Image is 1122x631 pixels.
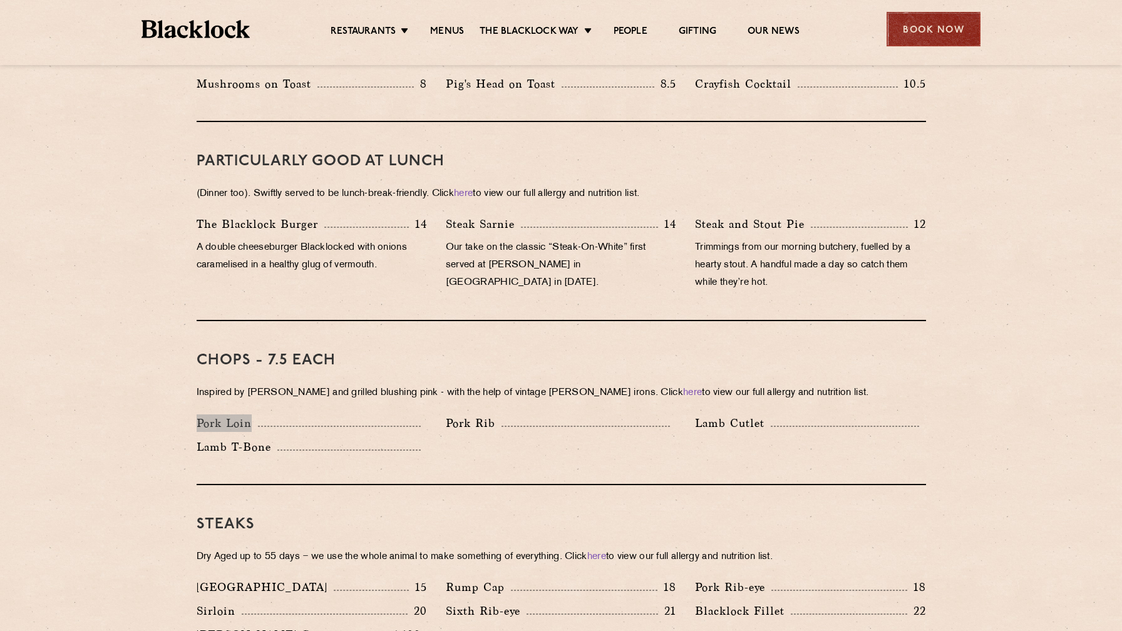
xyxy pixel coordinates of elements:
p: Inspired by [PERSON_NAME] and grilled blushing pink - with the help of vintage [PERSON_NAME] iron... [197,384,926,402]
p: [GEOGRAPHIC_DATA] [197,578,334,596]
p: 8 [414,76,427,92]
img: BL_Textured_Logo-footer-cropped.svg [142,20,250,38]
p: The Blacklock Burger [197,215,324,233]
p: 14 [658,216,676,232]
p: Dry Aged up to 55 days − we use the whole animal to make something of everything. Click to view o... [197,548,926,566]
p: 18 [907,579,926,595]
p: Sirloin [197,602,242,620]
p: 22 [907,603,926,619]
a: Gifting [679,26,716,39]
a: Menus [430,26,464,39]
a: here [587,552,606,562]
a: here [683,388,702,398]
a: here [454,189,473,198]
p: Our take on the classic “Steak-On-White” first served at [PERSON_NAME] in [GEOGRAPHIC_DATA] in [D... [446,239,676,292]
p: 20 [408,603,427,619]
a: Restaurants [331,26,396,39]
a: The Blacklock Way [480,26,579,39]
p: Trimmings from our morning butchery, fuelled by a hearty stout. A handful made a day so catch the... [695,239,925,292]
p: Lamb Cutlet [695,414,771,432]
h3: PARTICULARLY GOOD AT LUNCH [197,153,926,170]
p: Blacklock Fillet [695,602,791,620]
p: Steak and Stout Pie [695,215,811,233]
p: 18 [657,579,676,595]
p: Lamb T-Bone [197,438,277,456]
p: (Dinner too). Swiftly served to be lunch-break-friendly. Click to view our full allergy and nutri... [197,185,926,203]
a: People [614,26,647,39]
p: Mushrooms on Toast [197,75,317,93]
p: Rump Cap [446,578,511,596]
p: 15 [409,579,427,595]
p: 14 [409,216,427,232]
p: Pork Rib [446,414,502,432]
p: 12 [908,216,926,232]
p: Steak Sarnie [446,215,521,233]
p: Sixth Rib-eye [446,602,527,620]
p: Pig's Head on Toast [446,75,562,93]
p: Crayfish Cocktail [695,75,798,93]
p: 10.5 [898,76,925,92]
p: A double cheeseburger Blacklocked with onions caramelised in a healthy glug of vermouth. [197,239,427,274]
p: Pork Rib-eye [695,578,771,596]
div: Book Now [887,12,980,46]
p: 21 [658,603,676,619]
a: Our News [748,26,800,39]
p: 8.5 [654,76,677,92]
h3: Steaks [197,516,926,533]
h3: Chops - 7.5 each [197,352,926,369]
p: Pork Loin [197,414,258,432]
